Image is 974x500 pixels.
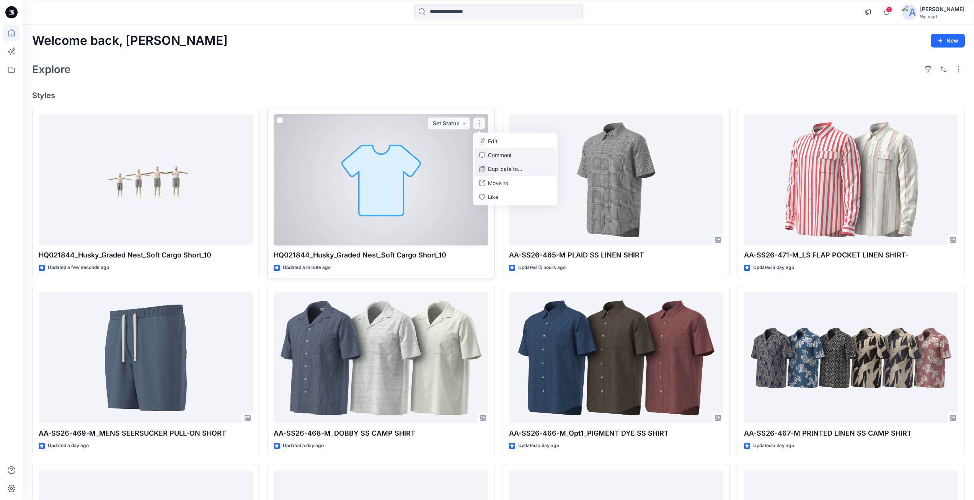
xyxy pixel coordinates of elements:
a: AA-SS26-466-M_Opt1_PIGMENT DYE SS SHIRT [509,292,723,424]
a: AA-SS26-469-M_MENS SEERSUCKER PULL-ON SHORT [39,292,253,424]
a: AA-SS26-468-M_DOBBY SS CAMP SHIRT [274,292,488,424]
p: Comment [488,151,512,159]
p: Updated a day ago [518,442,559,450]
a: HQ021844_Husky_Graded Nest_Soft Cargo Short_10 [274,114,488,246]
p: AA-SS26-466-M_Opt1_PIGMENT DYE SS SHIRT [509,428,723,439]
p: Updated a day ago [753,264,794,272]
p: Duplicate to... [488,165,522,173]
p: Updated 15 hours ago [518,264,566,272]
p: Move to [488,179,508,187]
p: Edit [488,137,498,145]
h2: Explore [32,63,71,75]
div: [PERSON_NAME] [920,5,964,14]
p: Updated a minute ago [283,264,331,272]
span: 1 [886,7,892,13]
p: AA-SS26-471-M_LS FLAP POCKET LINEN SHIRT- [744,250,958,261]
p: Like [488,193,498,201]
p: AA-SS26-467-M PRINTED LINEN SS CAMP SHIRT [744,428,958,439]
p: HQ021844_Husky_Graded Nest_Soft Cargo Short_10 [274,250,488,261]
a: AA-SS26-471-M_LS FLAP POCKET LINEN SHIRT- [744,114,958,246]
p: Updated a few seconds ago [48,264,109,272]
p: Updated a day ago [48,442,89,450]
img: avatar [902,5,917,20]
p: Updated a day ago [753,442,794,450]
a: AA-SS26-465-M PLAID SS LINEN SHIRT [509,114,723,246]
div: Walmart [920,14,964,20]
a: HQ021844_Husky_Graded Nest_Soft Cargo Short_10 [39,114,253,246]
a: Edit [474,134,556,148]
p: AA-SS26-469-M_MENS SEERSUCKER PULL-ON SHORT [39,428,253,439]
h2: Welcome back, [PERSON_NAME] [32,34,228,48]
button: New [931,34,965,48]
h4: Styles [32,91,965,100]
a: AA-SS26-467-M PRINTED LINEN SS CAMP SHIRT [744,292,958,424]
p: AA-SS26-468-M_DOBBY SS CAMP SHIRT [274,428,488,439]
p: Updated a day ago [283,442,324,450]
p: AA-SS26-465-M PLAID SS LINEN SHIRT [509,250,723,261]
p: HQ021844_Husky_Graded Nest_Soft Cargo Short_10 [39,250,253,261]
